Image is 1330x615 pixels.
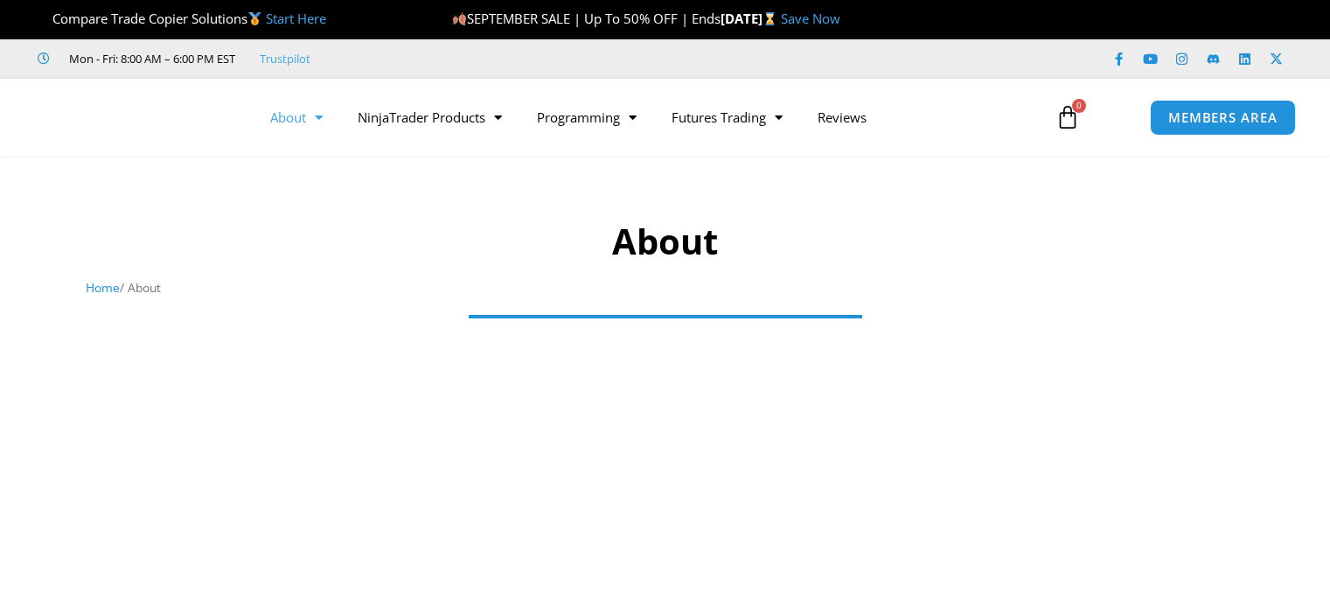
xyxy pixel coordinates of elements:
[253,97,1038,137] nav: Menu
[86,217,1244,266] h1: About
[38,86,226,149] img: LogoAI | Affordable Indicators – NinjaTrader
[452,10,721,27] span: SEPTEMBER SALE | Up To 50% OFF | Ends
[721,10,781,27] strong: [DATE]
[65,48,235,69] span: Mon - Fri: 8:00 AM – 6:00 PM EST
[1168,111,1278,124] span: MEMBERS AREA
[1150,100,1296,136] a: MEMBERS AREA
[654,97,800,137] a: Futures Trading
[260,48,310,69] a: Trustpilot
[266,10,326,27] a: Start Here
[340,97,519,137] a: NinjaTrader Products
[86,276,1244,299] nav: Breadcrumb
[38,10,326,27] span: Compare Trade Copier Solutions
[38,12,52,25] img: 🏆
[781,10,840,27] a: Save Now
[1029,92,1106,143] a: 0
[1072,99,1086,113] span: 0
[248,12,261,25] img: 🥇
[453,12,466,25] img: 🍂
[763,12,776,25] img: ⌛
[253,97,340,137] a: About
[800,97,884,137] a: Reviews
[86,279,120,296] a: Home
[519,97,654,137] a: Programming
